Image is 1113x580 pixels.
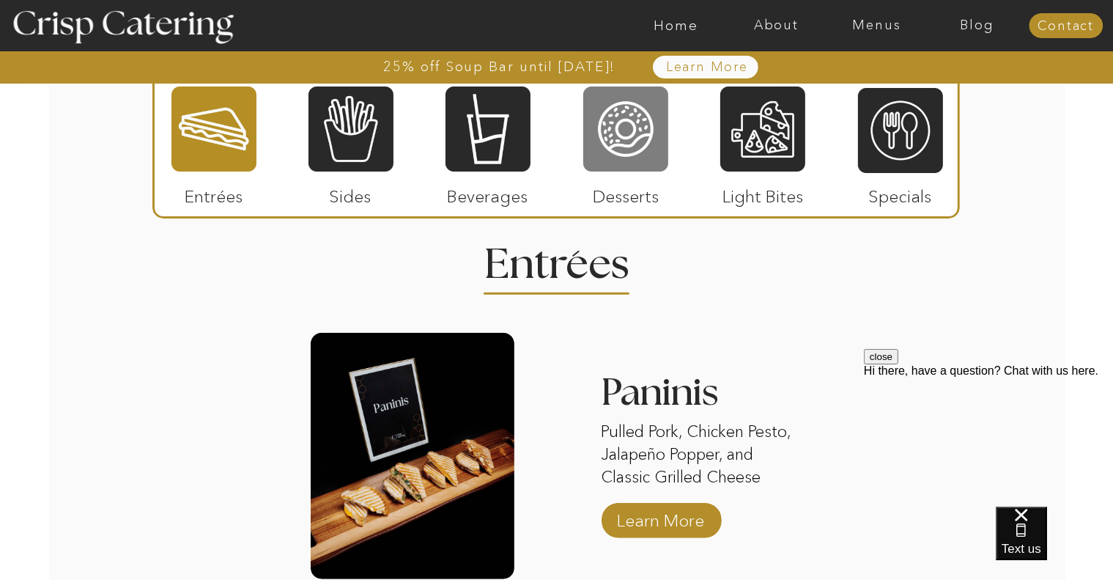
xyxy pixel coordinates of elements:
p: Desserts [577,172,675,214]
h3: Paninis [602,374,805,421]
a: Blog [927,18,1027,33]
h2: Entrees [485,244,629,273]
p: Pulled Pork, Chicken Pesto, Jalapeño Popper, and Classic Grilled Cheese [602,421,805,491]
p: Sides [302,172,399,214]
p: Entrées [166,172,263,214]
a: Learn More [613,496,710,538]
a: 25% off Soup Bar until [DATE]! [331,59,669,74]
a: About [726,18,827,33]
p: Light Bites [714,172,812,214]
a: Contact [1029,19,1103,34]
iframe: podium webchat widget bubble [996,507,1113,580]
a: Learn More [632,60,783,75]
a: Menus [827,18,927,33]
p: Specials [851,172,949,214]
a: Home [626,18,726,33]
iframe: podium webchat widget prompt [864,349,1113,525]
p: Beverages [439,172,536,214]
